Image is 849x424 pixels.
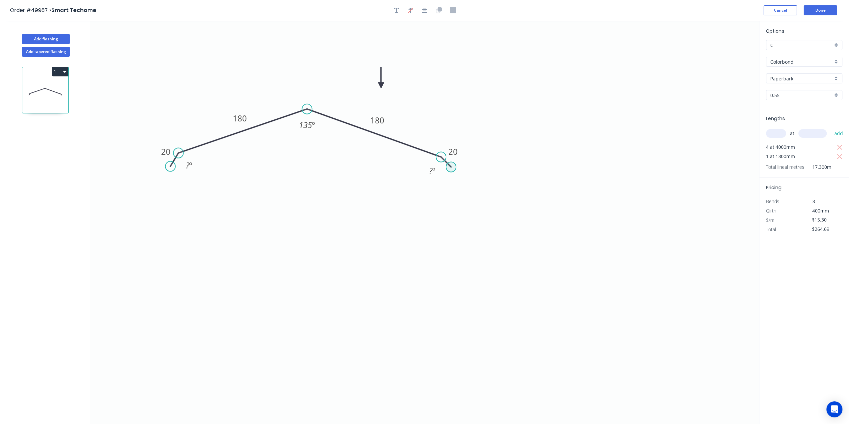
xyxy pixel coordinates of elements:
[766,115,785,122] span: Lengths
[804,162,831,172] span: 17.300m
[812,198,815,204] span: 3
[161,146,170,157] tspan: 20
[766,152,795,161] span: 1 at 1300mm
[804,5,837,15] button: Done
[766,226,776,233] span: Total
[370,115,384,126] tspan: 180
[189,160,192,171] tspan: º
[766,184,782,191] span: Pricing
[90,21,759,424] svg: 0
[766,198,779,204] span: Bends
[299,119,312,130] tspan: 135
[233,113,247,124] tspan: 180
[766,217,774,223] span: $/m
[766,207,776,214] span: Girth
[831,128,846,139] button: add
[766,162,804,172] span: Total lineal metres
[770,75,833,82] input: Colour
[766,28,784,34] span: Options
[764,5,797,15] button: Cancel
[22,47,70,57] button: Add tapered flashing
[51,6,96,14] span: Smart Techome
[52,67,68,76] button: 1
[432,165,435,176] tspan: º
[826,401,842,417] div: Open Intercom Messenger
[429,165,433,176] tspan: ?
[448,146,458,157] tspan: 20
[790,129,794,138] span: at
[812,207,829,214] span: 400mm
[22,34,70,44] button: Add flashing
[770,92,833,99] input: Thickness
[10,6,51,14] span: Order #49987 >
[312,119,315,130] tspan: º
[770,42,833,49] input: Price level
[186,160,189,171] tspan: ?
[766,142,795,152] span: 4 at 4000mm
[770,58,833,65] input: Material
